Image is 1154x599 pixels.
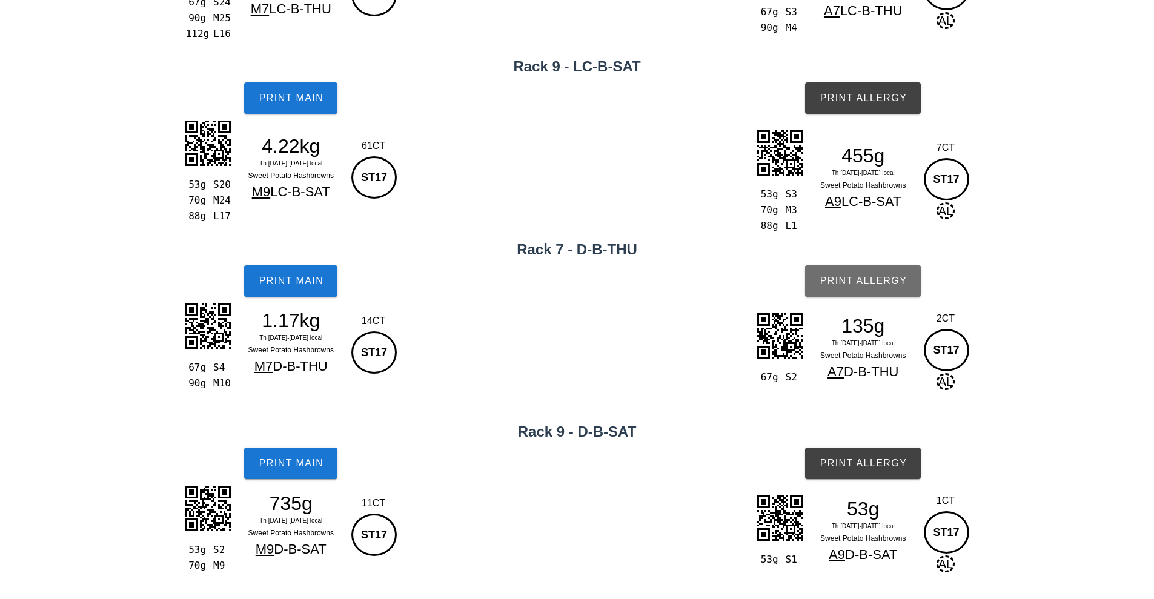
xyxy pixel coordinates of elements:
div: ST17 [924,329,969,371]
div: L1 [781,218,806,234]
button: Print Main [244,82,337,114]
div: 7CT [921,141,971,155]
div: S3 [781,4,806,20]
div: 14CT [348,314,399,328]
div: 61CT [348,139,399,153]
div: 4.22kg [238,137,343,155]
span: AL [937,373,955,390]
div: 455g [811,147,916,165]
button: Print Allergy [805,265,921,297]
span: M9 [252,184,271,199]
div: ST17 [924,511,969,554]
span: Print Allergy [819,93,907,104]
div: ST17 [351,156,397,199]
div: 2CT [921,311,971,326]
div: Sweet Potato Hashbrowns [811,532,916,544]
button: Print Main [244,448,337,479]
span: Print Main [258,93,323,104]
span: A9 [825,194,841,209]
span: A7 [827,364,844,379]
div: 70g [755,202,780,218]
div: S3 [781,187,806,202]
div: L16 [208,26,233,42]
div: S4 [208,360,233,376]
span: Print Allergy [819,276,907,286]
h2: Rack 9 - D-B-SAT [7,421,1147,443]
span: LC-B-SAT [270,184,330,199]
div: S2 [208,542,233,558]
div: 53g [184,177,208,193]
span: Print Allergy [819,458,907,469]
div: S2 [781,369,806,385]
span: Th [DATE]-[DATE] local [832,523,895,529]
span: AL [937,202,955,219]
span: Print Main [258,276,323,286]
span: AL [937,555,955,572]
div: 11CT [348,496,399,511]
span: A7 [824,3,840,18]
span: Th [DATE]-[DATE] local [832,170,895,176]
div: Sweet Potato Hashbrowns [811,179,916,191]
div: 90g [755,20,780,36]
div: Sweet Potato Hashbrowns [238,527,343,539]
div: 53g [755,552,780,568]
img: NJdaCJ+kOyXZVclbQQAv7QUyXfGVpDyJ0JIbWFSBCRPlVeSJQTvXf2JfZbMySEfEC+jWSFkH9ECEk9Z810y6lG8ESgtQ6GDtj... [177,113,238,173]
div: M3 [781,202,806,218]
button: Print Main [244,265,337,297]
img: DnVRAi4bjtAIrnFkQU1wZMz7phr2VUW4A+ZhJAnTCHE+JmnYyIEXfkYLSGwFCFLO+UhhEAIQTDNGYWQOazRTiEEwTRnFELmsE... [749,305,810,366]
div: 88g [184,208,208,224]
div: 90g [184,376,208,391]
span: D-B-SAT [845,547,897,562]
span: D-B-THU [844,364,898,379]
div: 112g [184,26,208,42]
div: 1.17kg [238,311,343,329]
div: 53g [755,187,780,202]
h2: Rack 7 - D-B-THU [7,239,1147,260]
h2: Rack 9 - LC-B-SAT [7,56,1147,78]
div: ST17 [351,331,397,374]
div: 67g [755,369,780,385]
span: D-B-SAT [274,541,326,557]
div: 1CT [921,494,971,508]
div: 70g [184,558,208,574]
div: M25 [208,10,233,26]
div: M10 [208,376,233,391]
span: D-B-THU [273,359,327,374]
img: tQ+ovYXgkJYscgixIYCpWUgAU0dd0gPJuO0KAX+U5m0rhGS8bfYQ2JKsvaP8KoKACSEoHbQxIQfBJkeZEILSQRsTchBscpQJI... [749,488,810,548]
span: A9 [829,547,845,562]
span: Th [DATE]-[DATE] local [832,340,895,346]
div: 135g [811,317,916,335]
div: M9 [208,558,233,574]
div: Sweet Potato Hashbrowns [238,344,343,356]
span: LC-B-THU [840,3,903,18]
span: AL [937,12,955,29]
div: M4 [781,20,806,36]
button: Print Allergy [805,82,921,114]
button: Print Allergy [805,448,921,479]
div: ST17 [351,514,397,556]
span: M7 [254,359,273,374]
div: 735g [238,494,343,512]
div: 90g [184,10,208,26]
span: Th [DATE]-[DATE] local [259,160,322,167]
span: LC-B-THU [269,1,331,16]
span: M7 [251,1,270,16]
span: Print Main [258,458,323,469]
div: 88g [755,218,780,234]
div: ST17 [924,158,969,200]
span: LC-B-SAT [841,194,901,209]
img: x6ImhVEMFV4YkfkRoHsGyTDVStuvcsykLsCKsyxstdAFgDpguB+nhVIVVkWck4BA5nTNtWzgaRkm3vIQOa0TfVsICnZ5h4ykD... [749,122,810,183]
img: KjRRFeqZh8img4M9ZbWVZwh5UXO7hziZoWYeudhbVaBzTaPGSXrm8oxUeZdFAiQAOH4c2XEAIxKqxjYmWWQcVsdMAh6pUhKbu... [177,296,238,356]
div: S1 [781,552,806,568]
span: Th [DATE]-[DATE] local [259,517,322,524]
div: L17 [208,208,233,224]
div: M24 [208,193,233,208]
div: S20 [208,177,233,193]
div: Sweet Potato Hashbrowns [811,349,916,362]
div: 67g [184,360,208,376]
img: QPLxFM+AveAbAAAAABJRU5ErkJggg== [177,478,238,538]
span: M9 [256,541,274,557]
div: 53g [811,500,916,518]
div: 67g [755,4,780,20]
div: 70g [184,193,208,208]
